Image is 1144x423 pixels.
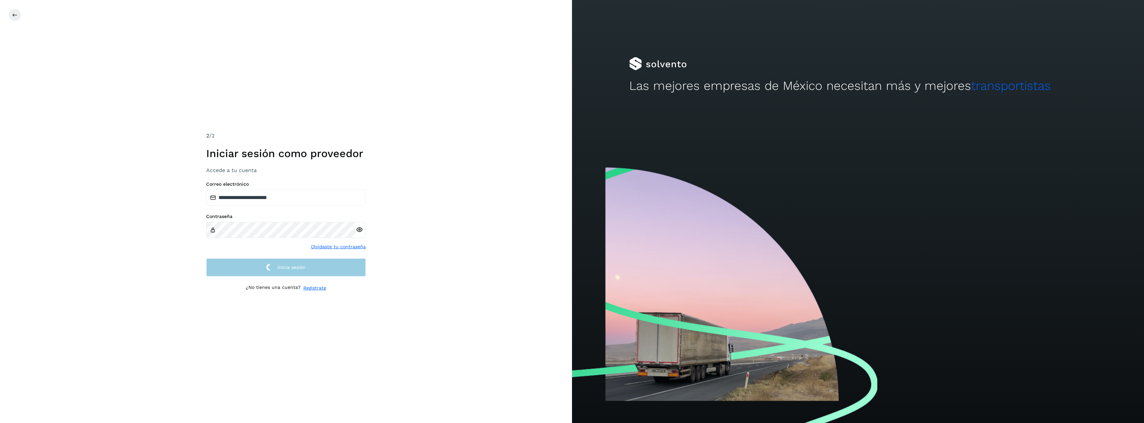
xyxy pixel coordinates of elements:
span: 2 [206,132,209,139]
a: Olvidaste tu contraseña [311,243,366,250]
div: /2 [206,132,366,140]
p: ¿No tienes una cuenta? [246,285,301,292]
h2: Las mejores empresas de México necesitan más y mejores [629,79,1087,93]
a: Regístrate [303,285,326,292]
span: Inicia sesión [277,265,306,270]
button: Inicia sesión [206,258,366,277]
span: transportistas [971,79,1051,93]
label: Contraseña [206,214,366,219]
h1: Iniciar sesión como proveedor [206,147,366,160]
h3: Accede a tu cuenta [206,167,366,173]
label: Correo electrónico [206,181,366,187]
